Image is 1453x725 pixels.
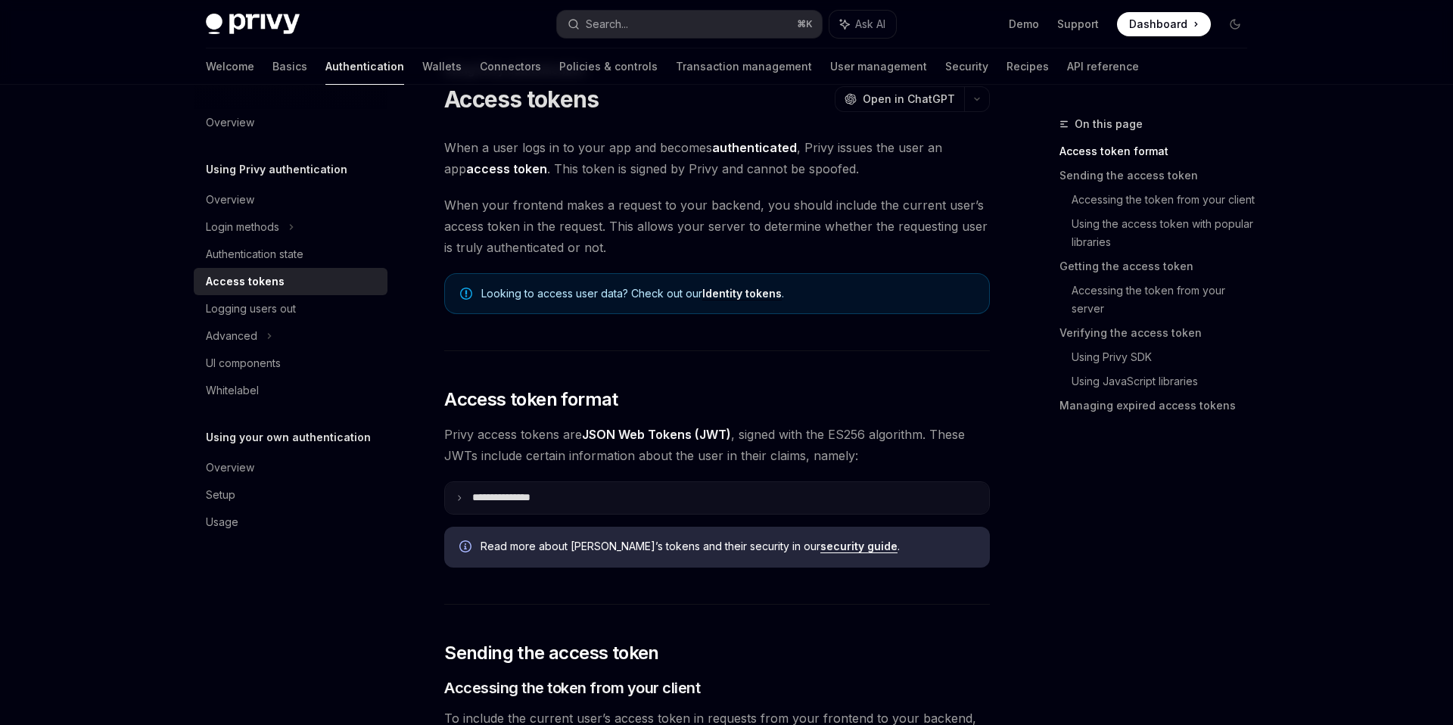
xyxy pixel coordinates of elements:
[272,48,307,85] a: Basics
[194,295,387,322] a: Logging users out
[444,86,599,113] h1: Access tokens
[206,428,371,447] h5: Using your own authentication
[444,137,990,179] span: When a user logs in to your app and becomes , Privy issues the user an app . This token is signed...
[586,15,628,33] div: Search...
[835,86,964,112] button: Open in ChatGPT
[444,387,618,412] span: Access token format
[829,11,896,38] button: Ask AI
[820,540,898,553] a: security guide
[1059,321,1259,345] a: Verifying the access token
[206,245,303,263] div: Authentication state
[1059,254,1259,278] a: Getting the access token
[1059,394,1259,418] a: Managing expired access tokens
[1117,12,1211,36] a: Dashboard
[194,377,387,404] a: Whitelabel
[481,286,974,301] span: Looking to access user data? Check out our .
[1059,139,1259,163] a: Access token format
[325,48,404,85] a: Authentication
[1057,17,1099,32] a: Support
[559,48,658,85] a: Policies & controls
[206,272,285,291] div: Access tokens
[855,17,885,32] span: Ask AI
[1072,188,1259,212] a: Accessing the token from your client
[194,109,387,136] a: Overview
[194,350,387,377] a: UI components
[206,14,300,35] img: dark logo
[206,48,254,85] a: Welcome
[1072,369,1259,394] a: Using JavaScript libraries
[206,381,259,400] div: Whitelabel
[194,268,387,295] a: Access tokens
[444,677,700,699] span: Accessing the token from your client
[194,186,387,213] a: Overview
[1067,48,1139,85] a: API reference
[422,48,462,85] a: Wallets
[797,18,813,30] span: ⌘ K
[582,427,731,443] a: JSON Web Tokens (JWT)
[1007,48,1049,85] a: Recipes
[830,48,927,85] a: User management
[1129,17,1187,32] span: Dashboard
[702,287,782,300] a: Identity tokens
[206,459,254,477] div: Overview
[481,539,975,554] span: Read more about [PERSON_NAME]’s tokens and their security in our .
[206,191,254,209] div: Overview
[1072,278,1259,321] a: Accessing the token from your server
[1059,163,1259,188] a: Sending the access token
[444,194,990,258] span: When your frontend makes a request to your backend, you should include the current user’s access ...
[206,300,296,318] div: Logging users out
[480,48,541,85] a: Connectors
[1072,212,1259,254] a: Using the access token with popular libraries
[206,354,281,372] div: UI components
[194,481,387,509] a: Setup
[459,540,474,555] svg: Info
[460,288,472,300] svg: Note
[206,218,279,236] div: Login methods
[194,509,387,536] a: Usage
[1075,115,1143,133] span: On this page
[945,48,988,85] a: Security
[466,161,547,176] strong: access token
[676,48,812,85] a: Transaction management
[206,486,235,504] div: Setup
[194,454,387,481] a: Overview
[1009,17,1039,32] a: Demo
[206,160,347,179] h5: Using Privy authentication
[206,327,257,345] div: Advanced
[1072,345,1259,369] a: Using Privy SDK
[712,140,797,155] strong: authenticated
[444,641,659,665] span: Sending the access token
[863,92,955,107] span: Open in ChatGPT
[206,114,254,132] div: Overview
[1223,12,1247,36] button: Toggle dark mode
[444,424,990,466] span: Privy access tokens are , signed with the ES256 algorithm. These JWTs include certain information...
[557,11,822,38] button: Search...⌘K
[194,241,387,268] a: Authentication state
[206,513,238,531] div: Usage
